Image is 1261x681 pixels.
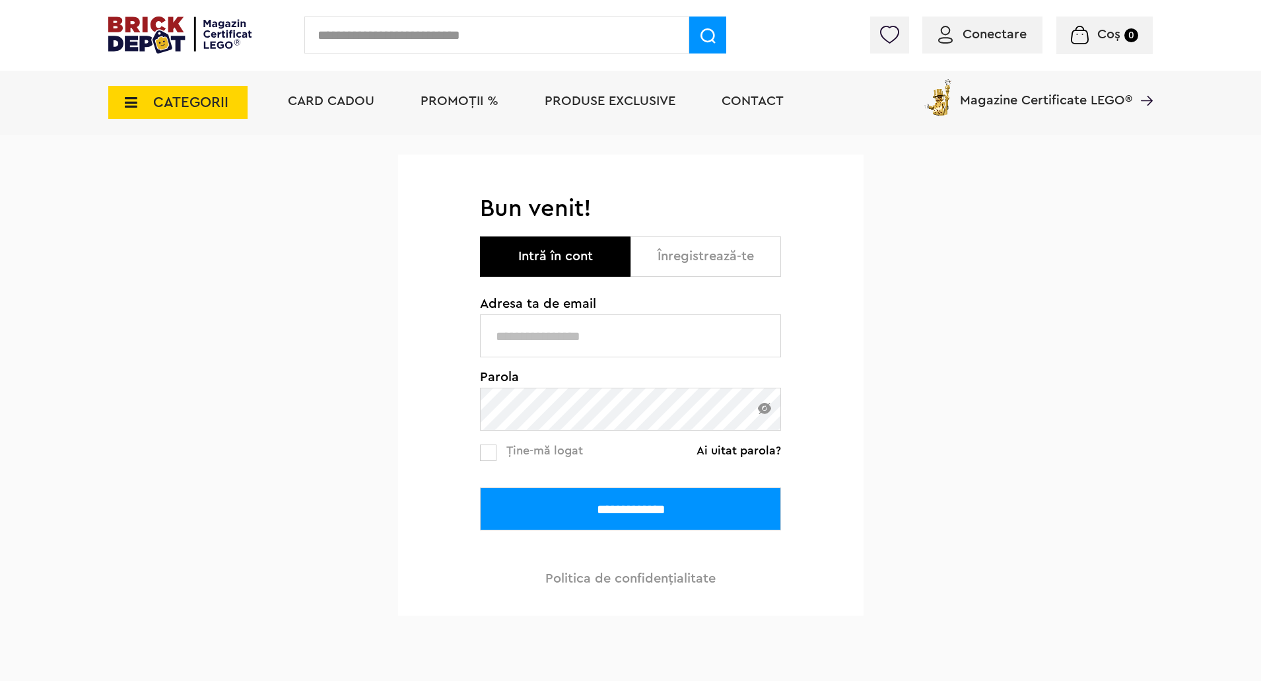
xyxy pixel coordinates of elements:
[1124,28,1138,42] small: 0
[963,28,1027,41] span: Conectare
[288,94,374,108] a: Card Cadou
[480,371,781,384] span: Parola
[960,77,1132,107] span: Magazine Certificate LEGO®
[506,445,583,456] span: Ține-mă logat
[421,94,498,108] a: PROMOȚII %
[630,236,781,277] button: Înregistrează-te
[480,194,781,223] h1: Bun venit!
[480,297,781,310] span: Adresa ta de email
[1132,77,1153,90] a: Magazine Certificate LEGO®
[545,572,716,585] a: Politica de confidenţialitate
[1097,28,1120,41] span: Coș
[480,236,630,277] button: Intră în cont
[722,94,784,108] a: Contact
[697,444,781,457] a: Ai uitat parola?
[153,95,228,110] span: CATEGORII
[938,28,1027,41] a: Conectare
[545,94,675,108] a: Produse exclusive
